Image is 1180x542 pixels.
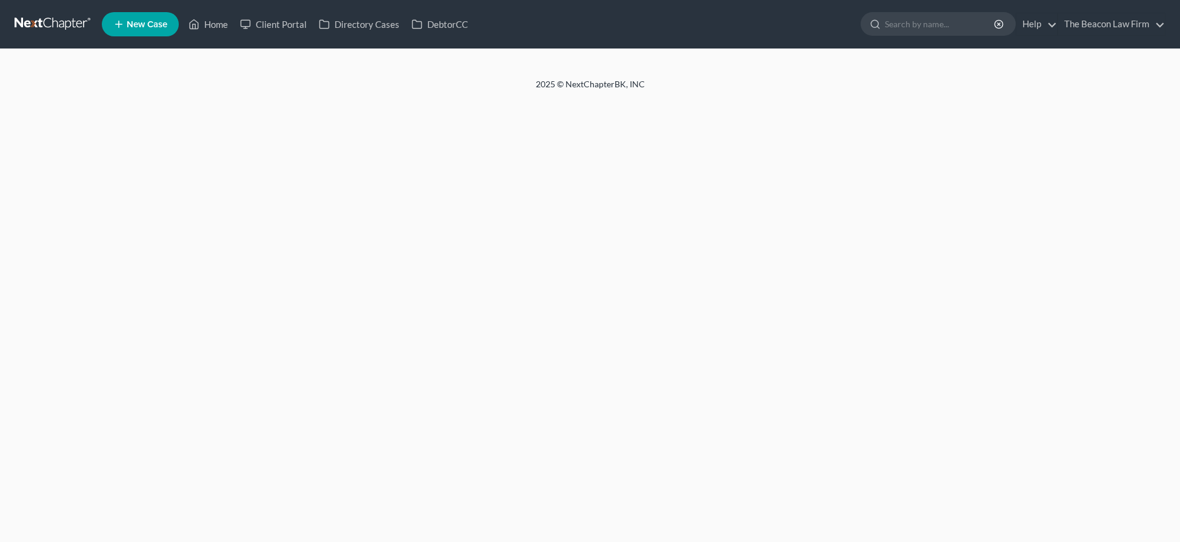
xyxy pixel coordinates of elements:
div: 2025 © NextChapterBK, INC [245,78,936,100]
a: The Beacon Law Firm [1058,13,1165,35]
a: DebtorCC [405,13,474,35]
span: New Case [127,20,167,29]
a: Client Portal [234,13,313,35]
input: Search by name... [885,13,996,35]
a: Home [182,13,234,35]
a: Directory Cases [313,13,405,35]
a: Help [1016,13,1057,35]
